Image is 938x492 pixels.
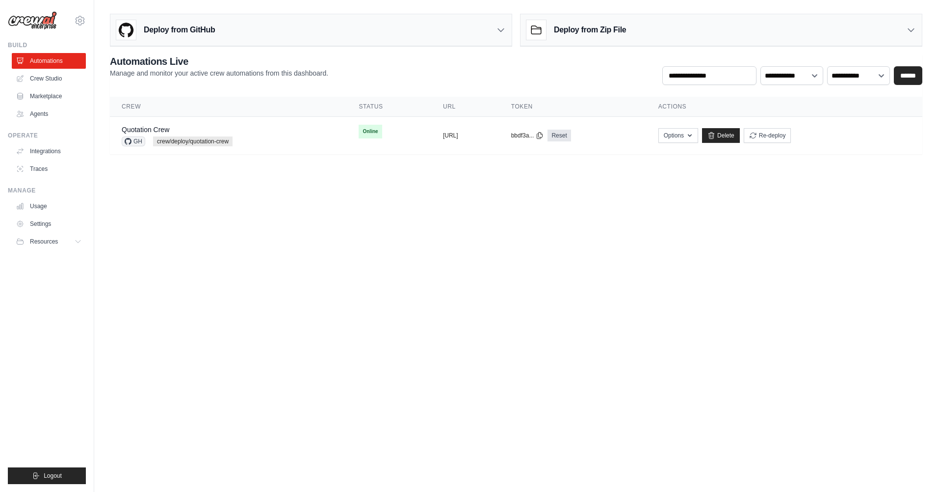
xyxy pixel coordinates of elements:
p: Manage and monitor your active crew automations from this dashboard. [110,68,328,78]
a: Agents [12,106,86,122]
a: Delete [702,128,740,143]
span: crew/deploy/quotation-crew [153,137,233,146]
a: Reset [547,130,571,141]
span: GH [122,137,145,146]
a: Settings [12,216,86,232]
button: bbdf3a... [511,132,544,139]
div: Operate [8,132,86,139]
div: Manage [8,187,86,194]
img: Logo [8,11,57,30]
th: Actions [647,97,922,117]
a: Marketplace [12,88,86,104]
span: Online [359,125,382,138]
a: Traces [12,161,86,177]
button: Resources [12,234,86,249]
a: Integrations [12,143,86,159]
a: Crew Studio [12,71,86,86]
button: Options [658,128,698,143]
h3: Deploy from GitHub [144,24,215,36]
th: Crew [110,97,347,117]
span: Logout [44,472,62,480]
button: Re-deploy [744,128,791,143]
span: Resources [30,238,58,246]
a: Automations [12,53,86,69]
h3: Deploy from Zip File [554,24,626,36]
a: Quotation Crew [122,126,169,134]
button: Logout [8,467,86,484]
h2: Automations Live [110,55,328,68]
img: GitHub Logo [116,20,136,40]
th: URL [431,97,499,117]
th: Token [499,97,647,117]
a: Usage [12,198,86,214]
div: Build [8,41,86,49]
th: Status [347,97,431,117]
